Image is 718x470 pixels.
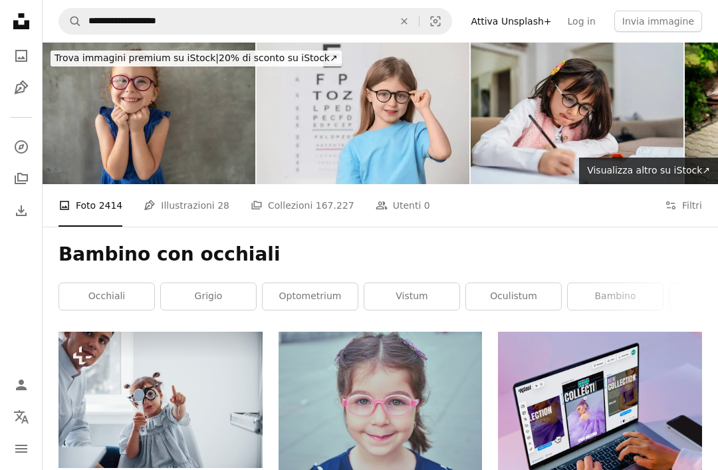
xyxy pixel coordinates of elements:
[419,9,451,34] button: Ricerca visiva
[471,43,683,184] img: Questo i compiti
[614,11,702,32] button: Invia immagine
[59,8,452,35] form: Trova visual in tutto il sito
[560,11,604,32] a: Log in
[257,43,469,184] img: Bambina con gli occhiali contro il grafico del test della vista
[587,165,710,176] span: Visualizza altro su iStock ↗
[8,43,35,69] a: Foto
[8,372,35,398] a: Accedi / Registrati
[390,9,419,34] button: Elimina
[568,283,663,310] a: bambino
[59,243,702,267] h1: Bambino con occhiali
[376,184,430,227] a: Utenti 0
[55,53,219,63] span: Trova immagini premium su iStock |
[217,198,229,213] span: 28
[144,184,229,227] a: Illustrazioni 28
[55,53,338,63] span: 20% di sconto su iStock ↗
[424,198,430,213] span: 0
[59,283,154,310] a: occhiali
[59,332,263,468] img: Testare la vista. Il giovane oftalmologo è con una piccola visitatrice nella clinica.
[8,435,35,462] button: Menu
[463,11,559,32] a: Attiva Unsplash+
[59,9,82,34] button: Cerca su Unsplash
[8,166,35,192] a: Collezioni
[8,74,35,101] a: Illustrazioni
[364,283,459,310] a: vistum
[8,404,35,430] button: Lingua
[59,394,263,406] a: Testare la vista. Il giovane oftalmologo è con una piccola visitatrice nella clinica.
[466,283,561,310] a: oculistum
[279,398,483,410] a: ragazza in camicia blu e bianca che indossa occhiali da vista con montatura rosa
[43,43,350,74] a: Trova immagini premium su iStock|20% di sconto su iStock↗
[665,184,702,227] button: Filtri
[316,198,354,213] span: 167.227
[251,184,354,227] a: Collezioni 167.227
[263,283,358,310] a: optometrium
[161,283,256,310] a: grigio
[579,158,718,184] a: Visualizza altro su iStock↗
[8,134,35,160] a: Esplora
[43,43,255,184] img: Redhead cross-eyed ragazza in piedi di fronte al muro grigio a casa
[8,197,35,224] a: Cronologia download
